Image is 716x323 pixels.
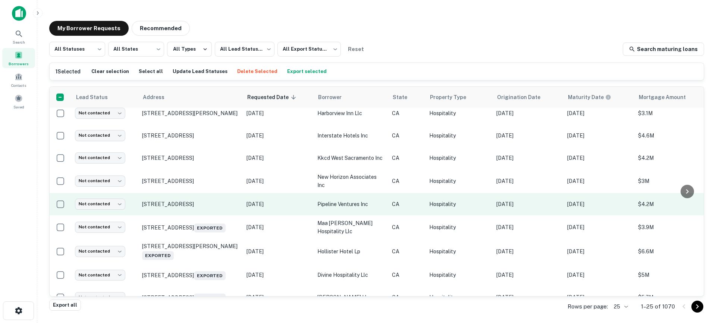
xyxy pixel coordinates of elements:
p: Hospitality [429,132,489,140]
div: Not contacted [75,270,125,281]
span: Property Type [430,93,476,102]
p: [DATE] [496,132,560,140]
p: CA [392,200,422,208]
p: [DATE] [246,247,310,256]
div: Not contacted [75,108,125,118]
a: Contacts [2,70,35,90]
a: Search maturing loans [623,42,704,56]
div: Not contacted [75,130,125,141]
span: Contacts [11,82,26,88]
span: Exported [142,251,174,260]
p: $3M [638,177,705,185]
p: [PERSON_NAME] llc [317,293,384,301]
p: [DATE] [496,200,560,208]
a: Saved [2,91,35,111]
p: [DATE] [496,247,560,256]
th: Mortgage Amount [634,87,709,108]
p: $4.2M [638,154,705,162]
th: Origination Date [493,87,563,108]
button: Clear selection [89,66,131,77]
th: Requested Date [243,87,314,108]
span: State [393,93,417,102]
p: interstate hotels inc [317,132,384,140]
p: [DATE] [567,293,631,301]
div: Not contacted [75,199,125,209]
div: Not contacted [75,292,125,303]
p: $5.7M [638,293,705,301]
p: Hospitality [429,247,489,256]
p: CA [392,154,422,162]
span: Maturity dates displayed may be estimated. Please contact the lender for the most accurate maturi... [568,93,621,101]
span: Exported [194,224,226,232]
p: CA [392,177,422,185]
p: [STREET_ADDRESS][PERSON_NAME] [142,110,239,117]
p: CA [392,293,422,301]
p: Hospitality [429,177,489,185]
iframe: Chat Widget [679,263,716,299]
h6: 1 Selected [56,67,81,76]
p: [DATE] [246,271,310,279]
p: [DATE] [496,154,560,162]
th: Address [138,87,243,108]
div: All Statuses [49,39,105,59]
p: Hospitality [429,154,489,162]
p: [STREET_ADDRESS] [142,292,239,303]
button: Select all [137,66,165,77]
p: [DATE] [246,154,310,162]
p: divine hospitality llc [317,271,384,279]
span: Origination Date [497,93,550,102]
a: Borrowers [2,48,35,68]
span: Saved [13,104,24,110]
div: 25 [611,301,629,312]
p: $5M [638,271,705,279]
img: capitalize-icon.png [12,6,26,21]
button: Update Lead Statuses [171,66,229,77]
p: CA [392,271,422,279]
button: Export selected [285,66,329,77]
div: Not contacted [75,152,125,163]
div: Not contacted [75,175,125,186]
button: Delete Selected [235,66,279,77]
span: Borrower [318,93,351,102]
p: pipeline ventures inc [317,200,384,208]
p: [DATE] [496,109,560,117]
span: Exported [194,271,226,280]
p: $3.9M [638,223,705,231]
p: [DATE] [496,293,560,301]
p: [DATE] [496,223,560,231]
a: Search [2,26,35,47]
p: $6.6M [638,247,705,256]
button: Reset [344,42,368,57]
p: CA [392,109,422,117]
p: [DATE] [246,177,310,185]
th: Maturity dates displayed may be estimated. Please contact the lender for the most accurate maturi... [563,87,634,108]
p: [STREET_ADDRESS] [142,222,239,232]
span: Exported [194,294,226,303]
span: Search [13,39,25,45]
p: [DATE] [567,271,631,279]
span: Mortgage Amount [639,93,695,102]
p: Hospitality [429,271,489,279]
p: [DATE] [246,223,310,231]
p: Hospitality [429,109,489,117]
th: Property Type [425,87,493,108]
div: Not contacted [75,222,125,232]
p: [DATE] [496,271,560,279]
p: $3.1M [638,109,705,117]
div: Maturity dates displayed may be estimated. Please contact the lender for the most accurate maturi... [568,93,611,101]
p: [DATE] [567,132,631,140]
p: [STREET_ADDRESS] [142,201,239,208]
span: Address [143,93,174,102]
button: Export all [49,300,81,311]
p: [DATE] [567,223,631,231]
p: $4.6M [638,132,705,140]
div: All Export Statuses [277,39,341,59]
p: CA [392,132,422,140]
span: Borrowers [9,61,29,67]
th: Lead Status [71,87,138,108]
p: [DATE] [567,109,631,117]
